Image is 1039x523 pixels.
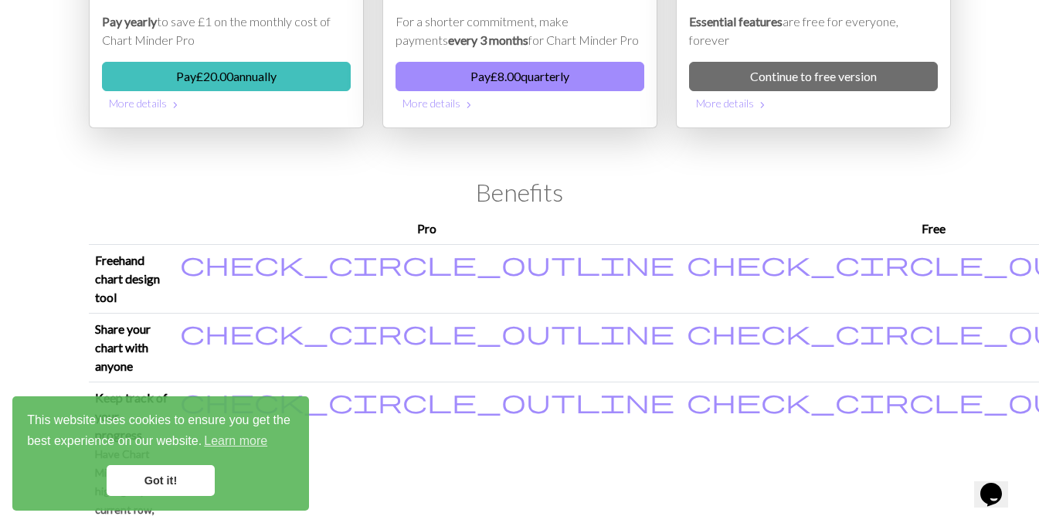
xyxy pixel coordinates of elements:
[396,62,644,91] button: Pay£8.00quarterly
[102,91,351,115] button: More details
[689,62,938,91] a: Continue to free version
[689,12,938,49] p: are free for everyone, forever
[174,213,681,245] th: Pro
[95,320,168,375] p: Share your chart with anyone
[202,430,270,453] a: learn more about cookies
[180,251,674,276] i: Included
[396,91,644,115] button: More details
[27,411,294,453] span: This website uses cookies to ensure you get the best experience on our website.
[689,91,938,115] button: More details
[463,97,475,113] span: chevron_right
[180,249,674,278] span: check_circle_outline
[756,97,769,113] span: chevron_right
[974,461,1024,508] iframe: chat widget
[102,12,351,49] p: to save £1 on the monthly cost of Chart Minder Pro
[12,396,309,511] div: cookieconsent
[180,389,674,413] i: Included
[180,318,674,347] span: check_circle_outline
[689,14,783,29] em: Essential features
[180,386,674,416] span: check_circle_outline
[396,12,644,49] p: For a shorter commitment, make payments for Chart Minder Pro
[89,178,951,207] h2: Benefits
[448,32,528,47] em: every 3 months
[95,251,168,307] p: Freehand chart design tool
[102,62,351,91] button: Pay£20.00annually
[95,389,168,444] p: Keep track of your progress
[169,97,182,113] span: chevron_right
[107,465,215,496] a: dismiss cookie message
[102,14,157,29] em: Pay yearly
[180,320,674,345] i: Included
